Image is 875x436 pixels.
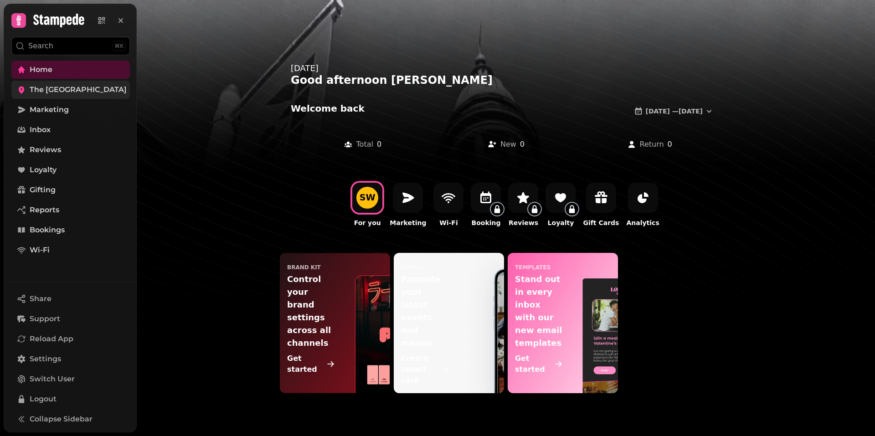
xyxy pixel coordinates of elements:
button: Switch User [11,370,130,388]
button: Share [11,290,130,308]
button: Search⌘K [11,37,130,55]
p: Marketing [390,218,426,227]
h2: Welcome back [291,102,466,115]
p: Brand Kit [287,264,321,271]
span: Bookings [30,225,65,236]
p: Loyalty [548,218,574,227]
a: Home [11,61,130,79]
span: Loyalty [30,164,57,175]
a: Wi-Fi [11,241,130,259]
button: Support [11,310,130,328]
div: Good afternoon [PERSON_NAME] [291,73,721,87]
span: Reports [30,205,59,215]
p: Stand out in every inbox with our new email templates [515,273,563,349]
span: Switch User [30,374,75,385]
span: Share [30,293,51,304]
a: Gifting [11,181,130,199]
p: templates [515,264,551,271]
button: [DATE] —[DATE] [627,102,721,120]
a: Inbox [11,121,130,139]
p: Control your brand settings across all channels [287,273,335,349]
a: Reports [11,201,130,219]
a: Loyalty [11,161,130,179]
span: Collapse Sidebar [30,414,93,425]
p: Gift Cards [583,218,619,227]
span: Support [30,313,60,324]
a: Bookings [11,221,130,239]
p: Search [28,41,53,51]
span: Marketing [30,104,69,115]
button: Logout [11,390,130,408]
p: Wi-Fi [439,218,458,227]
p: For you [354,218,381,227]
p: upsell [401,264,424,271]
span: Settings [30,354,61,364]
a: Marketing [11,101,130,119]
p: Promote your latest events and menus [401,273,449,349]
a: Settings [11,350,130,368]
span: Home [30,64,52,75]
span: Wi-Fi [30,245,50,256]
span: Inbox [30,124,51,135]
div: [DATE] [291,62,721,75]
a: templatesStand out in every inbox with our new email templatesGet started [508,253,618,393]
a: Brand KitControl your brand settings across all channelsGet started [280,253,390,393]
p: Get started [515,353,552,375]
div: S W [360,193,376,202]
p: Create upsell card [401,353,441,386]
span: The [GEOGRAPHIC_DATA] [30,84,127,95]
p: Get started [287,353,324,375]
a: The [GEOGRAPHIC_DATA] [11,81,130,99]
span: Reviews [30,144,61,155]
p: Analytics [626,218,659,227]
p: Booking [471,218,500,227]
a: upsellPromote your latest events and menusCreate upsell card [394,253,504,393]
button: Collapse Sidebar [11,410,130,428]
a: Reviews [11,141,130,159]
p: Reviews [509,218,538,227]
span: Gifting [30,185,56,195]
button: Reload App [11,330,130,348]
span: Reload App [30,333,73,344]
span: [DATE] — [DATE] [646,108,703,114]
span: Logout [30,394,57,405]
div: ⌘K [112,41,126,51]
